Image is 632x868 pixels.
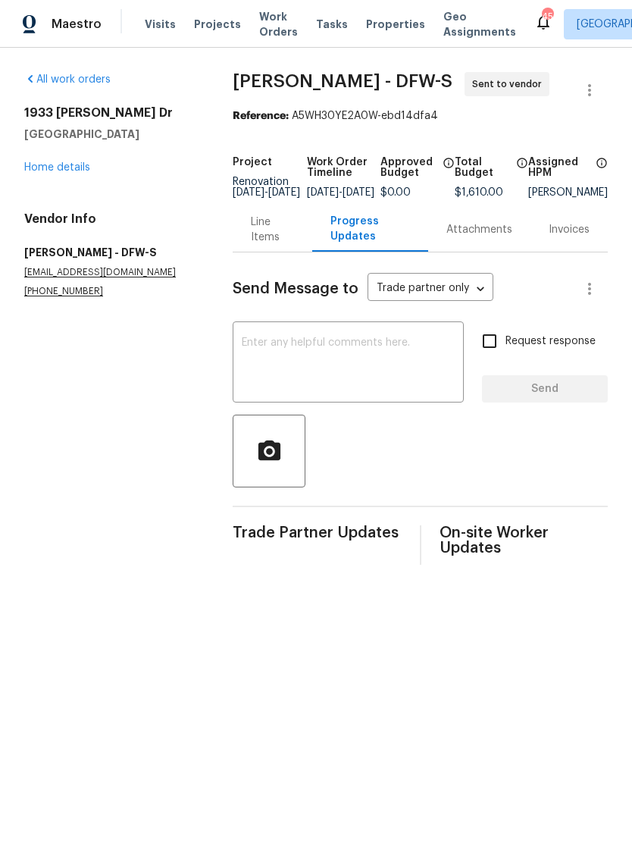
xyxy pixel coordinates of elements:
[549,222,590,237] div: Invoices
[472,77,548,92] span: Sent to vendor
[307,187,374,198] span: -
[330,214,411,244] div: Progress Updates
[596,157,608,187] span: The hpm assigned to this work order.
[52,17,102,32] span: Maestro
[455,157,512,178] h5: Total Budget
[368,277,493,302] div: Trade partner only
[446,222,512,237] div: Attachments
[233,72,452,90] span: [PERSON_NAME] - DFW-S
[233,111,289,121] b: Reference:
[233,177,300,198] span: Renovation
[145,17,176,32] span: Visits
[268,187,300,198] span: [DATE]
[233,108,608,124] div: A5WH30YE2A0W-ebd14dfa4
[233,187,300,198] span: -
[542,9,552,24] div: 45
[443,9,516,39] span: Geo Assignments
[233,157,272,168] h5: Project
[528,187,608,198] div: [PERSON_NAME]
[316,19,348,30] span: Tasks
[343,187,374,198] span: [DATE]
[233,525,402,541] span: Trade Partner Updates
[24,74,111,85] a: All work orders
[366,17,425,32] span: Properties
[233,187,264,198] span: [DATE]
[24,105,196,121] h2: 1933 [PERSON_NAME] Dr
[251,215,293,245] div: Line Items
[307,187,339,198] span: [DATE]
[380,157,438,178] h5: Approved Budget
[194,17,241,32] span: Projects
[24,162,90,173] a: Home details
[307,157,381,178] h5: Work Order Timeline
[443,157,455,187] span: The total cost of line items that have been approved by both Opendoor and the Trade Partner. This...
[505,334,596,349] span: Request response
[380,187,411,198] span: $0.00
[24,245,196,260] h5: [PERSON_NAME] - DFW-S
[440,525,609,556] span: On-site Worker Updates
[516,157,528,187] span: The total cost of line items that have been proposed by Opendoor. This sum includes line items th...
[455,187,503,198] span: $1,610.00
[528,157,591,178] h5: Assigned HPM
[233,281,358,296] span: Send Message to
[24,212,196,227] h4: Vendor Info
[24,127,196,142] h5: [GEOGRAPHIC_DATA]
[259,9,298,39] span: Work Orders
